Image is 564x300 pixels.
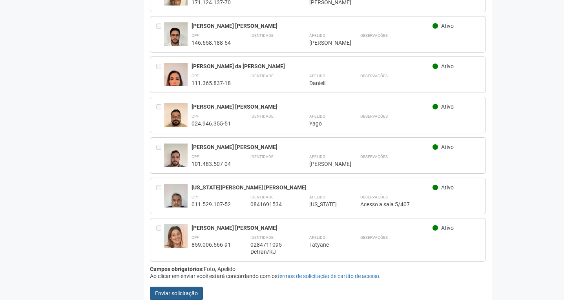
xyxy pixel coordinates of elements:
[156,103,164,127] div: Entre em contato com a Aministração para solicitar o cancelamento ou 2a via
[441,225,454,231] span: Ativo
[360,114,388,118] strong: Observações
[192,63,433,70] div: [PERSON_NAME] da [PERSON_NAME]
[441,63,454,69] span: Ativo
[164,22,188,54] img: user.jpg
[360,155,388,159] strong: Observações
[164,144,188,175] img: user.jpg
[250,241,290,255] div: 0284711095 Detran/RJ
[250,33,274,38] strong: Identidade
[360,195,388,199] strong: Observações
[309,74,325,78] strong: Apelido
[309,114,325,118] strong: Apelido
[250,74,274,78] strong: Identidade
[156,63,164,87] div: Entre em contato com a Aministração para solicitar o cancelamento ou 2a via
[309,33,325,38] strong: Apelido
[441,104,454,110] span: Ativo
[192,39,231,46] div: 146.658.188-54
[156,184,164,208] div: Entre em contato com a Aministração para solicitar o cancelamento ou 2a via
[309,201,341,208] div: [US_STATE]
[309,80,341,87] div: Danieli
[192,195,199,199] strong: CPF
[156,144,164,167] div: Entre em contato com a Aministração para solicitar o cancelamento ou 2a via
[192,144,433,151] div: [PERSON_NAME] [PERSON_NAME]
[309,241,341,248] div: Tatyane
[192,184,433,191] div: [US_STATE][PERSON_NAME] [PERSON_NAME]
[309,39,341,46] div: [PERSON_NAME]
[156,224,164,255] div: Entre em contato com a Aministração para solicitar o cancelamento ou 2a via
[360,74,388,78] strong: Observações
[192,103,433,110] div: [PERSON_NAME] [PERSON_NAME]
[250,114,274,118] strong: Identidade
[156,22,164,46] div: Entre em contato com a Aministração para solicitar o cancelamento ou 2a via
[441,23,454,29] span: Ativo
[192,201,231,208] div: 011.529.107-52
[309,120,341,127] div: Yago
[164,103,188,135] img: user.jpg
[360,33,388,38] strong: Observações
[192,80,231,87] div: 111.365.837-18
[441,184,454,191] span: Ativo
[309,195,325,199] strong: Apelido
[360,235,388,240] strong: Observações
[441,144,454,150] span: Ativo
[309,235,325,240] strong: Apelido
[164,63,188,105] img: user.jpg
[250,195,274,199] strong: Identidade
[250,235,274,240] strong: Identidade
[192,155,199,159] strong: CPF
[309,160,341,167] div: [PERSON_NAME]
[192,160,231,167] div: 101.483.507-04
[192,74,199,78] strong: CPF
[192,241,231,248] div: 859.006.566-91
[192,235,199,240] strong: CPF
[192,33,199,38] strong: CPF
[277,273,379,279] a: termos de solicitação de cartão de acesso
[360,201,480,208] div: Acesso a sala 5/407
[192,120,231,127] div: 024.946.355-51
[250,201,290,208] div: 0841691534
[164,224,188,251] img: user.jpg
[192,22,433,29] div: [PERSON_NAME] [PERSON_NAME]
[150,287,203,300] button: Enviar solicitação
[150,266,204,272] strong: Campos obrigatórios:
[250,155,274,159] strong: Identidade
[150,273,486,280] div: Ao clicar em enviar você estará concordando com os .
[164,184,188,215] img: user.jpg
[309,155,325,159] strong: Apelido
[192,224,433,231] div: [PERSON_NAME] [PERSON_NAME]
[150,265,486,273] div: Foto, Apelido
[192,114,199,118] strong: CPF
